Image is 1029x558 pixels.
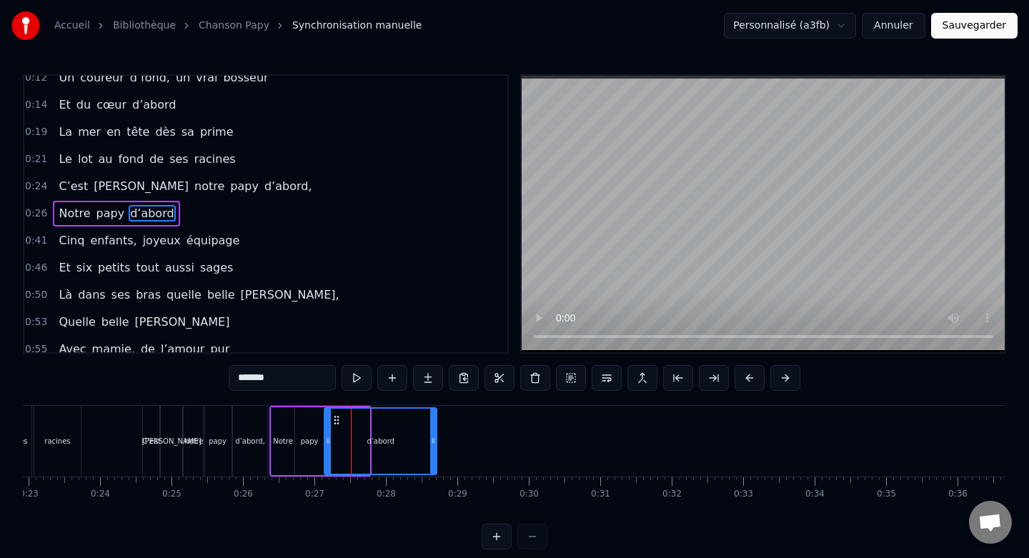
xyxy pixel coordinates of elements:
[520,489,539,500] div: 0:30
[862,13,925,39] button: Annuler
[19,489,39,500] div: 0:23
[134,259,160,276] span: tout
[76,124,102,140] span: mer
[734,489,753,500] div: 0:33
[25,179,47,194] span: 0:24
[75,259,94,276] span: six
[235,436,265,447] div: d’abord,
[44,436,70,447] div: racines
[76,287,106,303] span: dans
[92,178,190,194] span: [PERSON_NAME]
[154,124,177,140] span: dès
[57,178,89,194] span: C’est
[57,259,71,276] span: Et
[91,341,136,357] span: mamie,
[25,71,47,85] span: 0:12
[25,234,47,248] span: 0:41
[209,436,227,447] div: papy
[25,206,47,221] span: 0:26
[194,69,219,86] span: vrai
[129,69,171,86] span: d’fond,
[25,261,47,275] span: 0:46
[377,489,396,500] div: 0:28
[662,489,682,500] div: 0:32
[57,96,71,113] span: Et
[129,205,175,221] span: d’abord
[57,232,86,249] span: Cinq
[134,287,162,303] span: bras
[969,501,1012,544] div: Ouvrir le chat
[239,287,341,303] span: [PERSON_NAME],
[57,69,76,86] span: Un
[76,151,94,167] span: lot
[148,151,165,167] span: de
[96,151,114,167] span: au
[199,259,234,276] span: sages
[164,259,196,276] span: aussi
[25,288,47,302] span: 0:50
[105,124,122,140] span: en
[222,69,269,86] span: bosseur
[131,96,177,113] span: d’abord
[57,124,74,140] span: La
[931,13,1018,39] button: Sauvegarder
[54,19,90,33] a: Accueil
[193,178,226,194] span: notre
[89,232,138,249] span: enfants,
[95,205,126,221] span: papy
[591,489,610,500] div: 0:31
[110,287,132,303] span: ses
[184,436,203,447] div: notre
[229,178,260,194] span: papy
[209,341,231,357] span: pur
[57,151,73,167] span: Le
[199,19,269,33] a: Chanson Papy
[141,232,182,249] span: joyeux
[116,151,145,167] span: fond
[301,436,319,447] div: papy
[165,287,203,303] span: quelle
[206,287,237,303] span: belle
[25,315,47,329] span: 0:53
[180,124,196,140] span: sa
[54,19,422,33] nav: breadcrumb
[75,96,92,113] span: du
[95,96,128,113] span: cœur
[448,489,467,500] div: 0:29
[805,489,825,500] div: 0:34
[168,151,190,167] span: ses
[305,489,324,500] div: 0:27
[25,98,47,112] span: 0:14
[142,436,202,447] div: [PERSON_NAME]
[367,436,394,447] div: d’abord
[234,489,253,500] div: 0:26
[263,178,314,194] span: d’abord,
[57,287,74,303] span: Là
[139,341,156,357] span: de
[100,314,131,330] span: belle
[877,489,896,500] div: 0:35
[159,341,206,357] span: l’amour
[57,205,91,221] span: Notre
[25,342,47,357] span: 0:55
[79,69,126,86] span: coureur
[91,489,110,500] div: 0:24
[162,489,182,500] div: 0:25
[11,11,40,40] img: youka
[113,19,176,33] a: Bibliothèque
[125,124,151,140] span: tête
[57,314,96,330] span: Quelle
[185,232,242,249] span: équipage
[193,151,237,167] span: racines
[57,341,87,357] span: Avec
[96,259,131,276] span: petits
[292,19,422,33] span: Synchronisation manuelle
[174,69,192,86] span: un
[199,124,235,140] span: prime
[25,125,47,139] span: 0:19
[273,436,293,447] div: Notre
[134,314,232,330] span: [PERSON_NAME]
[948,489,968,500] div: 0:36
[25,152,47,166] span: 0:21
